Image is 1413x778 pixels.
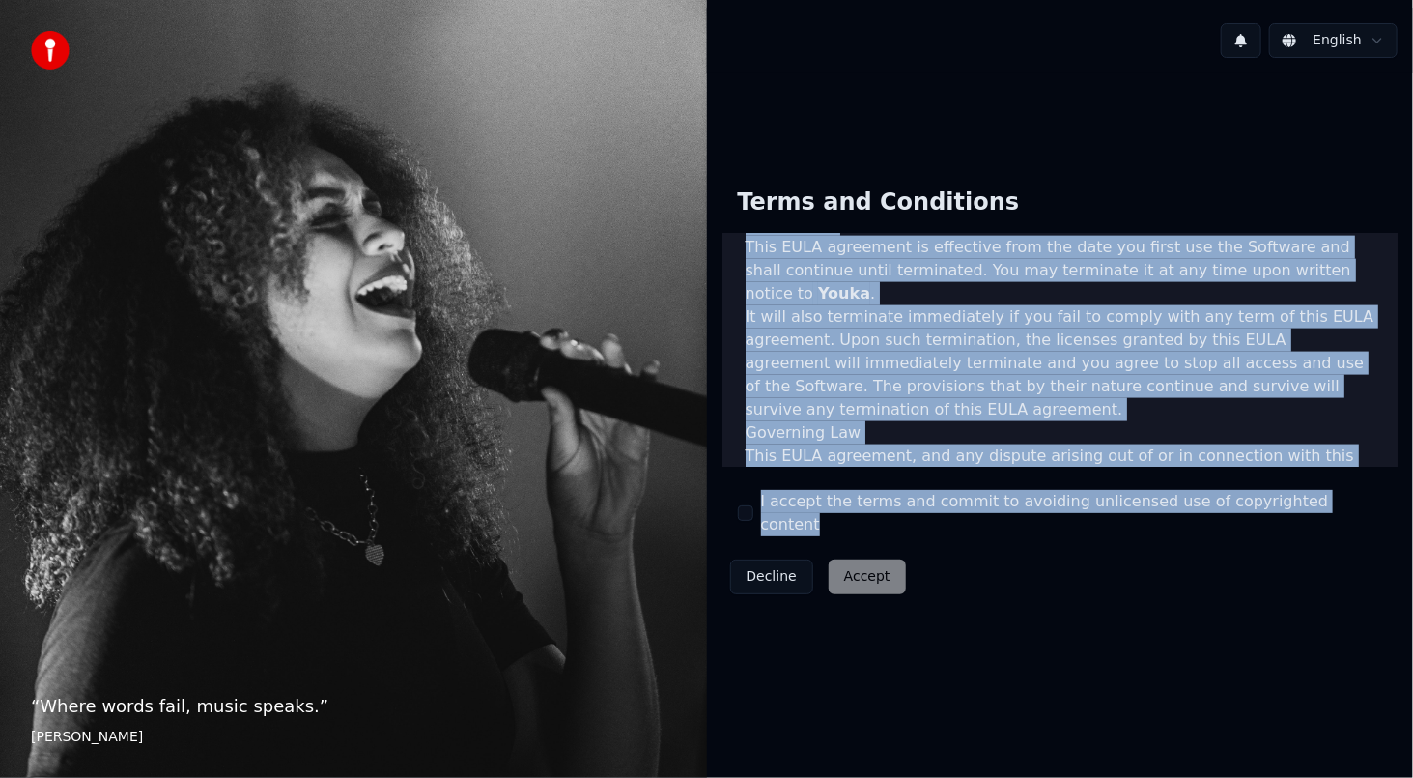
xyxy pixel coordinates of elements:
[746,305,1375,421] p: It will also terminate immediately if you fail to comply with any term of this EULA agreement. Up...
[761,490,1383,536] label: I accept the terms and commit to avoiding unlicensed use of copyrighted content
[746,421,1375,445] h3: Governing Law
[746,445,1375,514] p: This EULA agreement, and any dispute arising out of or in connection with this EULA agreement, sh...
[730,560,813,594] button: Decline
[31,31,70,70] img: youka
[818,284,870,303] span: Youka
[31,693,676,720] p: “ Where words fail, music speaks. ”
[31,728,676,747] footer: [PERSON_NAME]
[746,236,1375,305] p: This EULA agreement is effective from the date you first use the Software and shall continue unti...
[722,172,1035,234] div: Terms and Conditions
